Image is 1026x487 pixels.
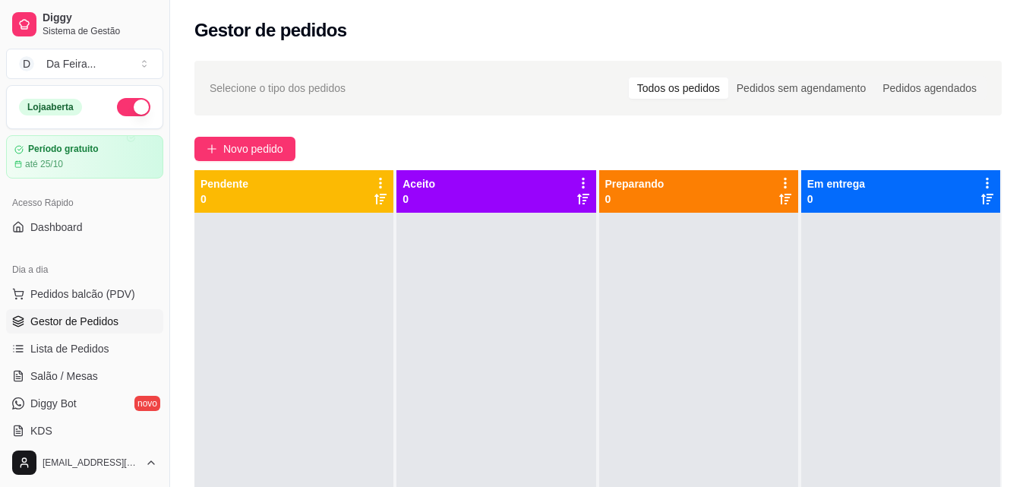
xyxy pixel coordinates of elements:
[43,11,157,25] span: Diggy
[6,6,163,43] a: DiggySistema de Gestão
[403,191,435,207] p: 0
[30,314,118,329] span: Gestor de Pedidos
[6,309,163,334] a: Gestor de Pedidos
[43,25,157,37] span: Sistema de Gestão
[200,191,248,207] p: 0
[6,337,163,361] a: Lista de Pedidos
[605,191,665,207] p: 0
[28,144,99,155] article: Período gratuito
[6,135,163,179] a: Período gratuitoaté 25/10
[605,176,665,191] p: Preparando
[210,80,346,96] span: Selecione o tipo dos pedidos
[6,191,163,215] div: Acesso Rápido
[30,220,83,235] span: Dashboard
[6,49,163,79] button: Select a team
[6,258,163,282] div: Dia a dia
[403,176,435,191] p: Aceito
[194,137,295,161] button: Novo pedido
[6,419,163,443] a: KDS
[6,282,163,306] button: Pedidos balcão (PDV)
[194,18,347,43] h2: Gestor de pedidos
[200,176,248,191] p: Pendente
[807,191,865,207] p: 0
[207,144,217,154] span: plus
[43,457,139,469] span: [EMAIL_ADDRESS][DOMAIN_NAME]
[30,368,98,384] span: Salão / Mesas
[223,141,283,157] span: Novo pedido
[30,341,109,356] span: Lista de Pedidos
[728,77,874,99] div: Pedidos sem agendamento
[6,215,163,239] a: Dashboard
[19,56,34,71] span: D
[807,176,865,191] p: Em entrega
[6,364,163,388] a: Salão / Mesas
[117,98,150,116] button: Alterar Status
[46,56,96,71] div: Da Feira ...
[19,99,82,115] div: Loja aberta
[25,158,63,170] article: até 25/10
[30,396,77,411] span: Diggy Bot
[629,77,728,99] div: Todos os pedidos
[30,286,135,302] span: Pedidos balcão (PDV)
[874,77,985,99] div: Pedidos agendados
[6,391,163,416] a: Diggy Botnovo
[6,444,163,481] button: [EMAIL_ADDRESS][DOMAIN_NAME]
[30,423,52,438] span: KDS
